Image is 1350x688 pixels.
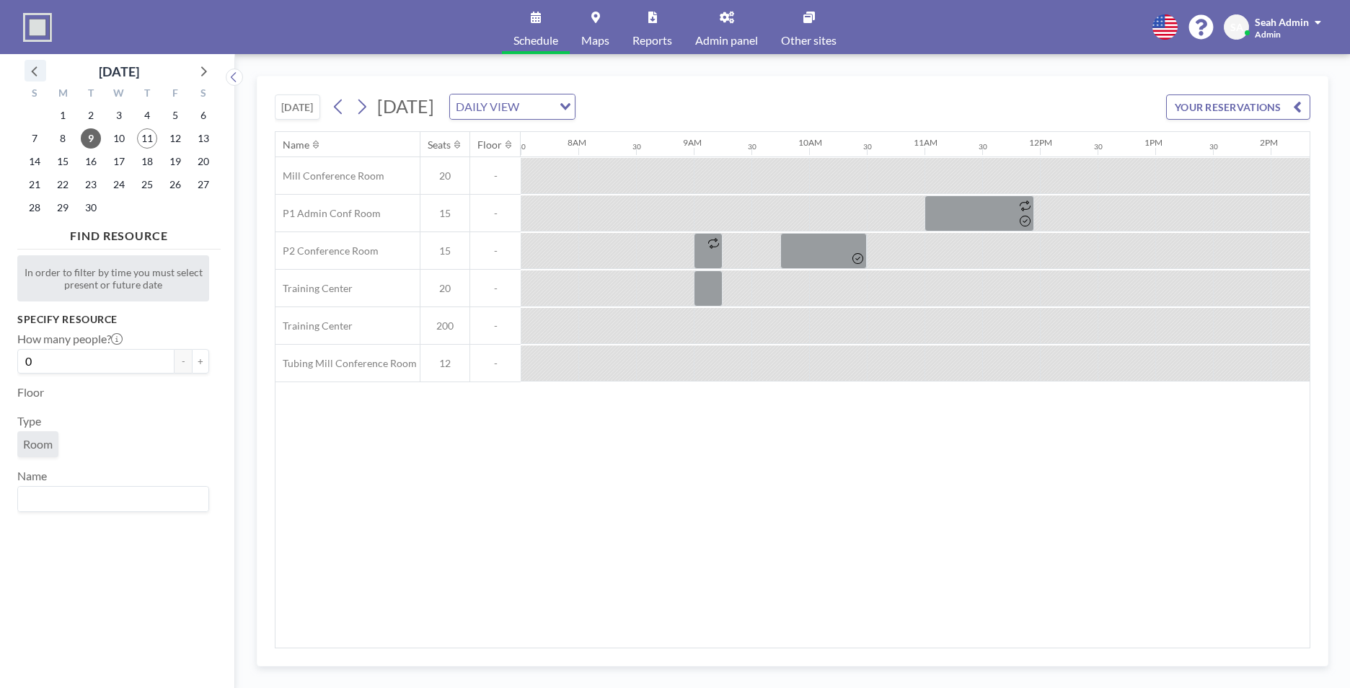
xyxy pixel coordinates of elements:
[25,151,45,172] span: Sunday, September 14, 2025
[470,282,521,295] span: -
[748,142,756,151] div: 30
[470,169,521,182] span: -
[1094,142,1103,151] div: 30
[81,105,101,125] span: Tuesday, September 2, 2025
[137,128,157,149] span: Thursday, September 11, 2025
[420,169,469,182] span: 20
[193,128,213,149] span: Saturday, September 13, 2025
[275,319,353,332] span: Training Center
[420,244,469,257] span: 15
[19,490,200,508] input: Search for option
[568,137,586,148] div: 8AM
[165,151,185,172] span: Friday, September 19, 2025
[189,85,217,104] div: S
[109,175,129,195] span: Wednesday, September 24, 2025
[470,319,521,332] span: -
[23,437,53,451] span: Room
[420,357,469,370] span: 12
[470,357,521,370] span: -
[979,142,987,151] div: 30
[105,85,133,104] div: W
[109,128,129,149] span: Wednesday, September 10, 2025
[25,175,45,195] span: Sunday, September 21, 2025
[77,85,105,104] div: T
[165,175,185,195] span: Friday, September 26, 2025
[99,61,139,81] div: [DATE]
[1144,137,1162,148] div: 1PM
[632,142,641,151] div: 30
[513,35,558,46] span: Schedule
[470,207,521,220] span: -
[17,313,209,326] h3: Specify resource
[137,105,157,125] span: Thursday, September 4, 2025
[275,207,381,220] span: P1 Admin Conf Room
[275,357,417,370] span: Tubing Mill Conference Room
[420,319,469,332] span: 200
[377,95,434,117] span: [DATE]
[283,138,309,151] div: Name
[192,349,209,374] button: +
[1260,137,1278,148] div: 2PM
[1166,94,1310,120] button: YOUR RESERVATIONS
[17,255,209,301] div: In order to filter by time you must select present or future date
[477,138,502,151] div: Floor
[109,105,129,125] span: Wednesday, September 3, 2025
[137,175,157,195] span: Thursday, September 25, 2025
[109,151,129,172] span: Wednesday, September 17, 2025
[193,151,213,172] span: Saturday, September 20, 2025
[420,282,469,295] span: 20
[18,487,208,511] div: Search for option
[914,137,937,148] div: 11AM
[53,128,73,149] span: Monday, September 8, 2025
[17,223,221,243] h4: FIND RESOURCE
[161,85,189,104] div: F
[53,105,73,125] span: Monday, September 1, 2025
[53,175,73,195] span: Monday, September 22, 2025
[450,94,575,119] div: Search for option
[798,137,822,148] div: 10AM
[683,137,702,148] div: 9AM
[17,385,44,400] label: Floor
[81,175,101,195] span: Tuesday, September 23, 2025
[23,13,52,42] img: organization-logo
[695,35,758,46] span: Admin panel
[1230,21,1243,34] span: SA
[275,244,379,257] span: P2 Conference Room
[17,332,123,346] label: How many people?
[17,469,47,483] label: Name
[25,128,45,149] span: Sunday, September 7, 2025
[863,142,872,151] div: 30
[524,97,551,116] input: Search for option
[193,175,213,195] span: Saturday, September 27, 2025
[517,142,526,151] div: 30
[1029,137,1052,148] div: 12PM
[275,94,320,120] button: [DATE]
[165,105,185,125] span: Friday, September 5, 2025
[165,128,185,149] span: Friday, September 12, 2025
[428,138,451,151] div: Seats
[632,35,672,46] span: Reports
[49,85,77,104] div: M
[175,349,192,374] button: -
[81,151,101,172] span: Tuesday, September 16, 2025
[275,282,353,295] span: Training Center
[81,198,101,218] span: Tuesday, September 30, 2025
[1209,142,1218,151] div: 30
[581,35,609,46] span: Maps
[470,244,521,257] span: -
[1255,29,1281,40] span: Admin
[53,151,73,172] span: Monday, September 15, 2025
[137,151,157,172] span: Thursday, September 18, 2025
[420,207,469,220] span: 15
[275,169,384,182] span: Mill Conference Room
[781,35,837,46] span: Other sites
[17,414,41,428] label: Type
[133,85,161,104] div: T
[453,97,522,116] span: DAILY VIEW
[21,85,49,104] div: S
[25,198,45,218] span: Sunday, September 28, 2025
[193,105,213,125] span: Saturday, September 6, 2025
[81,128,101,149] span: Tuesday, September 9, 2025
[53,198,73,218] span: Monday, September 29, 2025
[1255,16,1309,28] span: Seah Admin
